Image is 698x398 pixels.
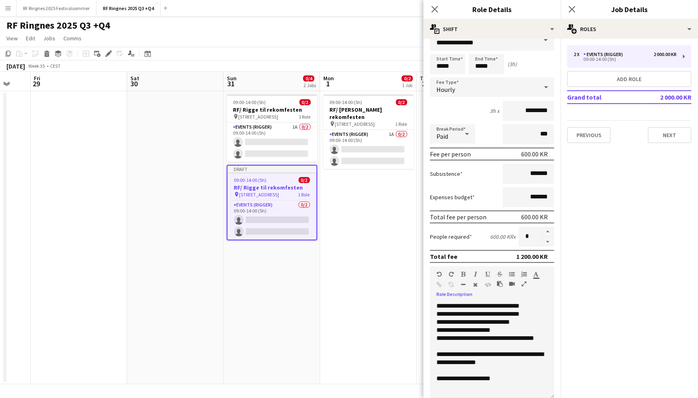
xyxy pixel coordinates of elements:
[33,79,40,88] span: 29
[473,281,478,288] button: Clear Formatting
[50,63,61,69] div: CEST
[323,130,414,169] app-card-role: Events (Rigger)1A0/209:00-14:00 (5h)
[3,33,21,44] a: View
[541,227,554,237] button: Increase
[521,213,548,221] div: 600.00 KR
[436,132,448,140] span: Paid
[419,79,429,88] span: 2
[574,57,677,61] div: 09:00-14:00 (5h)
[567,127,611,143] button: Previous
[485,281,490,288] button: HTML Code
[17,0,96,16] button: RF Ringnes 2025 Festivalsommer
[561,4,698,15] h3: Job Details
[40,33,59,44] a: Jobs
[516,252,548,260] div: 1 200.00 KR
[430,233,472,240] label: People required
[641,91,692,104] td: 2 000.00 KR
[323,94,414,169] app-job-card: 09:00-14:00 (5h)0/2RF/ [PERSON_NAME] rekomfesten [STREET_ADDRESS]1 RoleEvents (Rigger)1A0/209:00-...
[430,252,457,260] div: Total fee
[461,271,466,277] button: Bold
[420,75,429,82] span: Tue
[430,150,471,158] div: Fee per person
[228,166,317,172] div: Draft
[299,114,311,120] span: 1 Role
[490,233,516,240] div: 600.00 KR x
[436,85,455,94] span: Hourly
[60,33,85,44] a: Comms
[227,94,317,162] app-job-card: 09:00-14:00 (5h)0/2RF/ Rigge til rekomfesten [STREET_ADDRESS]1 RoleEvents (Rigger)1A0/209:00-14:0...
[34,75,40,82] span: Fri
[233,99,266,105] span: 09:00-14:00 (5h)
[129,79,139,88] span: 30
[304,82,316,88] div: 2 Jobs
[6,62,25,70] div: [DATE]
[473,271,478,277] button: Italic
[303,75,314,81] span: 0/4
[228,184,317,191] h3: RF/ Rigge til rekomfesten
[227,75,237,82] span: Sun
[228,200,317,240] app-card-role: Events (Rigger)0/209:00-14:00 (5h)
[449,271,454,277] button: Redo
[335,121,375,127] span: [STREET_ADDRESS]
[396,99,407,105] span: 0/2
[648,127,692,143] button: Next
[423,4,561,15] h3: Role Details
[402,75,413,81] span: 0/2
[430,194,475,201] label: Expenses budget
[227,165,317,240] app-job-card: Draft09:00-14:00 (5h)0/2RF/ Rigge til rekomfesten [STREET_ADDRESS]1 RoleEvents (Rigger)0/209:00-1...
[533,271,539,277] button: Text Color
[521,150,548,158] div: 600.00 KR
[227,123,317,162] app-card-role: Events (Rigger)1A0/209:00-14:00 (5h)
[497,281,503,287] button: Paste as plain text
[509,281,515,287] button: Insert video
[461,281,466,288] button: Horizontal Line
[234,177,267,183] span: 09:00-14:00 (5h)
[430,213,486,221] div: Total fee per person
[300,99,311,105] span: 0/2
[521,281,527,287] button: Fullscreen
[63,35,82,42] span: Comms
[509,271,515,277] button: Unordered List
[298,192,310,198] span: 1 Role
[330,99,363,105] span: 09:00-14:00 (5h)
[322,79,334,88] span: 1
[6,35,18,42] span: View
[43,35,55,42] span: Jobs
[485,271,490,277] button: Underline
[6,19,110,31] h1: RF Ringnes 2025 Q3 +Q4
[239,114,279,120] span: [STREET_ADDRESS]
[226,79,237,88] span: 31
[23,33,38,44] a: Edit
[507,60,517,68] div: (3h)
[323,106,414,121] h3: RF/ [PERSON_NAME] rekomfesten
[430,170,463,177] label: Subsistence
[567,91,641,104] td: Grand total
[490,107,499,115] div: 3h x
[130,75,139,82] span: Sat
[239,192,279,198] span: [STREET_ADDRESS]
[27,63,47,69] span: Week 35
[299,177,310,183] span: 0/2
[323,75,334,82] span: Mon
[396,121,407,127] span: 1 Role
[402,82,413,88] div: 1 Job
[567,71,692,87] button: Add role
[561,19,698,39] div: Roles
[96,0,161,16] button: RF Ringnes 2025 Q3 +Q4
[436,271,442,277] button: Undo
[541,237,554,247] button: Decrease
[26,35,35,42] span: Edit
[423,19,561,39] div: Shift
[654,52,677,57] div: 2 000.00 KR
[521,271,527,277] button: Ordered List
[583,52,626,57] div: Events (Rigger)
[574,52,583,57] div: 2 x
[497,271,503,277] button: Strikethrough
[227,106,317,113] h3: RF/ Rigge til rekomfesten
